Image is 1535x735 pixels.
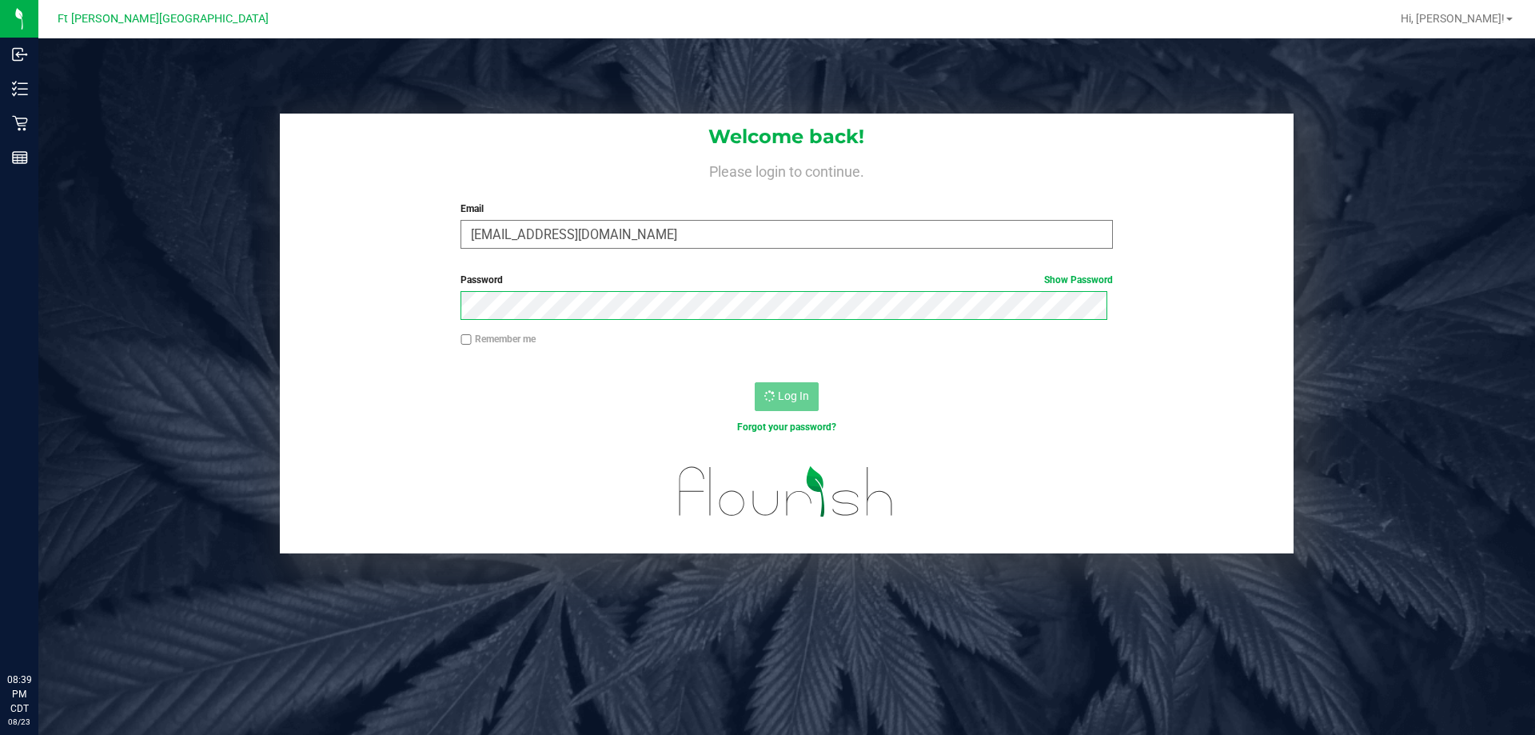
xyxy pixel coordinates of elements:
[460,202,1112,216] label: Email
[737,421,836,433] a: Forgot your password?
[7,716,31,728] p: 08/23
[58,12,269,26] span: Ft [PERSON_NAME][GEOGRAPHIC_DATA]
[460,332,536,346] label: Remember me
[12,46,28,62] inline-svg: Inbound
[460,334,472,346] input: Remember me
[755,382,819,411] button: Log In
[778,389,809,402] span: Log In
[12,81,28,97] inline-svg: Inventory
[460,274,503,286] span: Password
[280,160,1294,179] h4: Please login to continue.
[7,673,31,716] p: 08:39 PM CDT
[12,150,28,166] inline-svg: Reports
[1044,274,1113,286] a: Show Password
[1401,12,1505,25] span: Hi, [PERSON_NAME]!
[660,451,913,533] img: flourish_logo.svg
[280,126,1294,147] h1: Welcome back!
[12,115,28,131] inline-svg: Retail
